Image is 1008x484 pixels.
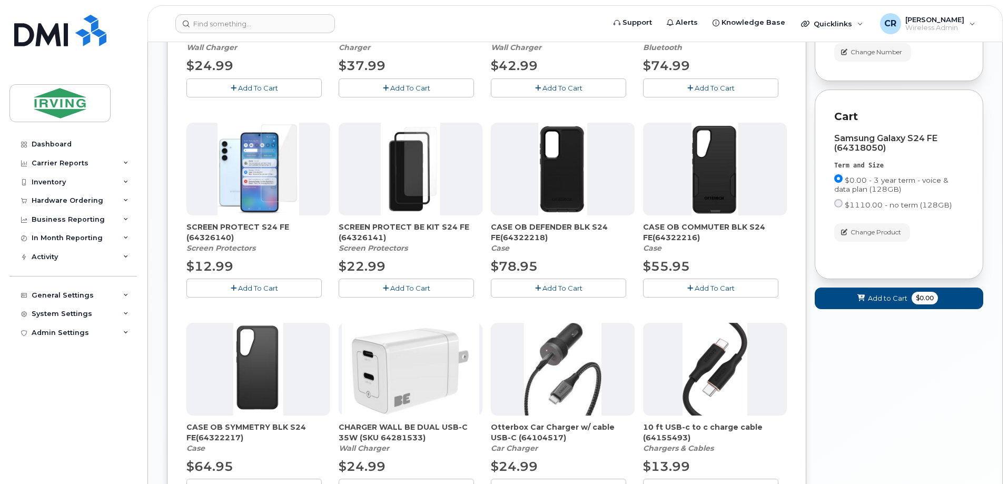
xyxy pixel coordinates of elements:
[834,109,964,124] p: Cart
[868,293,907,303] span: Add to Cart
[834,199,843,208] input: $1110.00 - no term (128GB)
[905,24,964,32] span: Wireless Admin
[643,259,690,274] span: $55.95
[884,17,896,30] span: CR
[390,284,430,292] span: Add To Cart
[491,443,538,453] em: Car Charger
[643,58,690,73] span: $74.99
[339,443,389,453] em: Wall Charger
[814,19,852,28] span: Quicklinks
[676,17,698,28] span: Alerts
[491,43,541,52] em: Wall Charger
[491,422,635,443] span: Otterbox Car Charger w/ cable USB-C (64104517)
[524,323,601,416] img: download.jpg
[643,222,787,243] span: CASE OB COMMUTER BLK S24 FE(64322216)
[342,323,480,416] img: BE.png
[339,422,482,453] div: CHARGER WALL BE DUAL USB-C 35W (SKU 64281533)
[542,284,582,292] span: Add To Cart
[238,284,278,292] span: Add To Cart
[390,84,430,92] span: Add To Cart
[542,84,582,92] span: Add To Cart
[186,459,233,474] span: $64.95
[339,243,408,253] em: Screen Protectors
[186,243,255,253] em: Screen Protectors
[643,243,661,253] em: Case
[643,422,787,443] span: 10 ft USB-c to c charge cable (64155493)
[491,422,635,453] div: Otterbox Car Charger w/ cable USB-C (64104517)
[186,58,233,73] span: $24.99
[851,228,901,237] span: Change Product
[339,422,482,443] span: CHARGER WALL BE DUAL USB-C 35W (SKU 64281533)
[233,323,283,416] img: s24_fe_ob_sym.png
[538,123,588,215] img: s24_fe_ob_Def.png
[491,459,538,474] span: $24.99
[873,13,983,34] div: Crystal Rowe
[339,459,386,474] span: $24.99
[381,123,441,215] img: image003.png
[643,222,787,253] div: CASE OB COMMUTER BLK S24 FE(64322216)
[238,84,278,92] span: Add To Cart
[186,222,330,243] span: SCREEN PROTECT S24 FE (64326140)
[491,222,635,253] div: CASE OB DEFENDER BLK S24 FE(64322218)
[834,223,910,242] button: Change Product
[491,279,626,297] button: Add To Cart
[491,78,626,97] button: Add To Cart
[491,58,538,73] span: $42.99
[643,422,787,453] div: 10 ft USB-c to c charge cable (64155493)
[339,43,370,52] em: Charger
[643,78,778,97] button: Add To Cart
[705,12,793,33] a: Knowledge Base
[186,78,322,97] button: Add To Cart
[643,279,778,297] button: Add To Cart
[186,422,330,453] div: CASE OB SYMMETRY BLK S24 FE(64322217)
[218,123,299,215] img: s24_fe_-_screen_protector.png
[643,459,690,474] span: $13.99
[683,323,748,416] img: ACCUS210715h8yE8.jpg
[339,259,386,274] span: $22.99
[186,259,233,274] span: $12.99
[186,279,322,297] button: Add To Cart
[695,284,735,292] span: Add To Cart
[339,58,386,73] span: $37.99
[339,222,482,243] span: SCREEN PROTECT BE KIT S24 FE (64326141)
[851,47,902,57] span: Change Number
[339,78,474,97] button: Add To Cart
[622,17,652,28] span: Support
[834,161,964,170] div: Term and Size
[491,259,538,274] span: $78.95
[845,201,952,209] span: $1110.00 - no term (128GB)
[186,422,330,443] span: CASE OB SYMMETRY BLK S24 FE(64322217)
[339,279,474,297] button: Add To Cart
[815,288,983,309] button: Add to Cart $0.00
[186,443,205,453] em: Case
[659,12,705,33] a: Alerts
[175,14,335,33] input: Find something...
[834,174,843,183] input: $0.00 - 3 year term - voice & data plan (128GB)
[722,17,785,28] span: Knowledge Base
[794,13,871,34] div: Quicklinks
[912,292,938,304] span: $0.00
[643,43,682,52] em: Bluetooth
[491,243,509,253] em: Case
[834,134,964,153] div: Samsung Galaxy S24 FE (64318050)
[606,12,659,33] a: Support
[691,123,738,215] img: s24_FE_ob_com.png
[834,176,948,193] span: $0.00 - 3 year term - voice & data plan (128GB)
[339,222,482,253] div: SCREEN PROTECT BE KIT S24 FE (64326141)
[905,15,964,24] span: [PERSON_NAME]
[491,222,635,243] span: CASE OB DEFENDER BLK S24 FE(64322218)
[186,222,330,253] div: SCREEN PROTECT S24 FE (64326140)
[186,43,237,52] em: Wall Charger
[643,443,714,453] em: Chargers & Cables
[695,84,735,92] span: Add To Cart
[834,43,911,62] button: Change Number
